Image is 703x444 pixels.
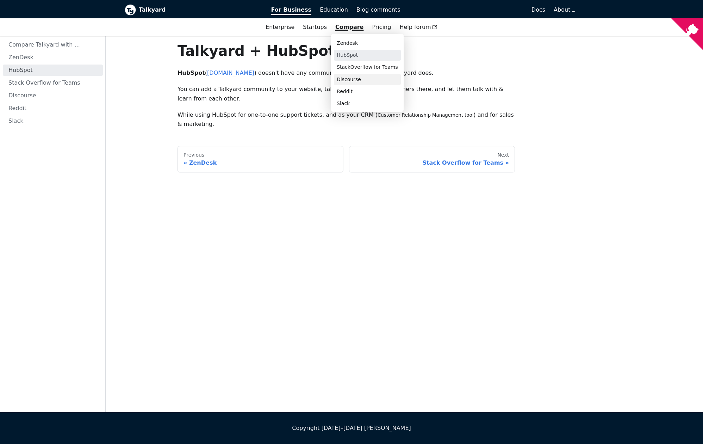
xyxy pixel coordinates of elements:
div: Stack Overflow for Teams [355,159,509,166]
a: Discourse [3,90,103,101]
div: ZenDesk [183,159,337,166]
a: [DOMAIN_NAME] [207,69,254,76]
a: NextStack Overflow for Teams [349,146,515,173]
a: Compare Talkyard with ... [3,39,103,50]
a: Pricing [368,21,395,33]
a: Zendesk [334,38,401,49]
span: Education [320,6,348,13]
span: Help forum [399,24,437,30]
div: Copyright [DATE]–[DATE] [PERSON_NAME] [125,424,578,433]
a: Education [316,4,352,16]
span: For Business [271,6,312,15]
a: Docs [405,4,550,16]
h1: Talkyard + HubSpot [178,42,515,60]
img: Talkyard logo [125,4,136,16]
a: Reddit [334,86,401,97]
a: Stack Overflow for Teams [3,77,103,89]
a: StackOverflow for Teams [334,62,401,73]
a: Reddit [3,103,103,114]
a: Talkyard logoTalkyard [125,4,261,16]
a: Compare [335,24,363,30]
p: ( ) doesn't have any community building features. Talkyard does. [178,68,515,78]
a: Enterprise [261,21,299,33]
a: Blog comments [352,4,405,16]
a: ZenDesk [3,52,103,63]
a: For Business [267,4,316,16]
span: Blog comments [356,6,400,13]
a: Slack [3,115,103,127]
nav: Docs pages navigation [178,146,515,173]
div: Next [355,152,509,158]
b: Talkyard [139,5,261,14]
div: Previous [183,152,337,158]
a: PreviousZenDesk [178,146,343,173]
a: About [554,6,574,13]
p: While using HubSpot for one-to-one support tickets, and as your CRM ( ) and for sales & marketing. [178,110,515,129]
p: You can add a Talkyard community to your website, talk with & help your customers there, and let ... [178,85,515,103]
a: Help forum [395,21,442,33]
a: HubSpot [3,65,103,76]
a: Discourse [334,74,401,85]
span: Docs [531,6,545,13]
a: HubSpot [334,50,401,61]
a: Slack [334,98,401,109]
small: Customer Relationship Management tool [378,112,473,118]
strong: HubSpot [178,69,205,76]
a: Startups [299,21,331,33]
